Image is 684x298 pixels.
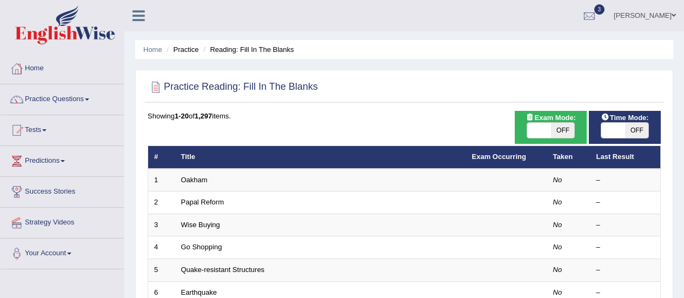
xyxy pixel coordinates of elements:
[181,221,220,229] a: Wise Buying
[201,44,294,55] li: Reading: Fill In The Blanks
[181,288,217,296] a: Earthquake
[195,112,212,120] b: 1,297
[164,44,198,55] li: Practice
[175,112,189,120] b: 1-20
[148,259,175,282] td: 5
[553,176,562,184] em: No
[1,208,124,235] a: Strategy Videos
[596,265,655,275] div: –
[522,112,580,123] span: Exam Mode:
[625,123,649,138] span: OFF
[148,214,175,236] td: 3
[181,266,265,274] a: Quake-resistant Structures
[181,176,208,184] a: Oakham
[594,4,605,15] span: 3
[148,79,318,95] h2: Practice Reading: Fill In The Blanks
[472,153,526,161] a: Exam Occurring
[148,191,175,214] td: 2
[181,243,222,251] a: Go Shopping
[547,146,590,169] th: Taken
[590,146,661,169] th: Last Result
[1,177,124,204] a: Success Stories
[596,197,655,208] div: –
[148,169,175,191] td: 1
[596,288,655,298] div: –
[148,236,175,259] td: 4
[1,115,124,142] a: Tests
[148,146,175,169] th: #
[553,243,562,251] em: No
[596,220,655,230] div: –
[148,111,661,121] div: Showing of items.
[553,266,562,274] em: No
[1,239,124,266] a: Your Account
[1,146,124,173] a: Predictions
[553,198,562,206] em: No
[597,112,653,123] span: Time Mode:
[143,45,162,54] a: Home
[551,123,575,138] span: OFF
[553,221,562,229] em: No
[553,288,562,296] em: No
[515,111,587,144] div: Show exams occurring in exams
[181,198,224,206] a: Papal Reform
[596,242,655,253] div: –
[596,175,655,186] div: –
[1,84,124,111] a: Practice Questions
[1,54,124,81] a: Home
[175,146,466,169] th: Title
